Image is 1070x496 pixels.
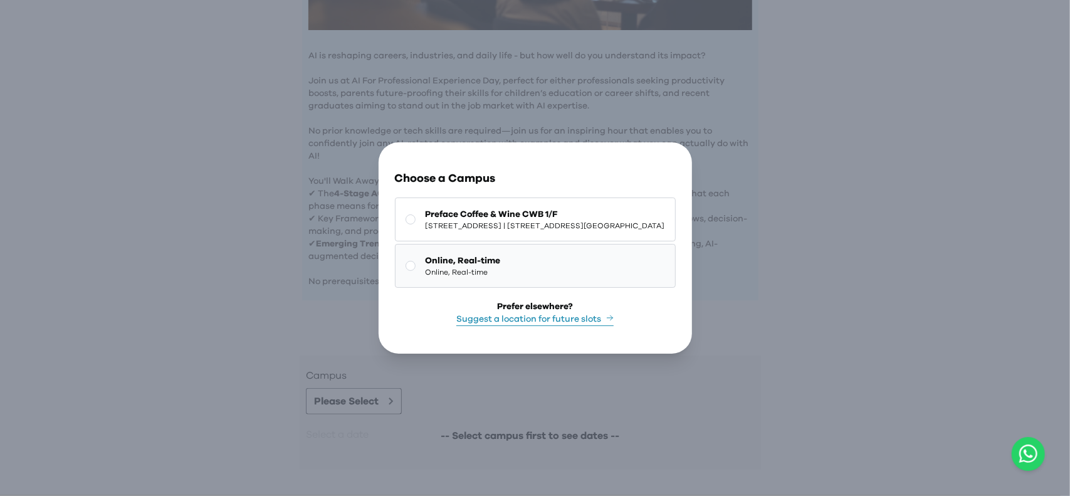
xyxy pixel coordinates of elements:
span: Online, Real-time [426,255,501,267]
span: Preface Coffee & Wine CWB 1/F [426,208,665,221]
h3: Choose a Campus [395,170,676,187]
span: [STREET_ADDRESS] | [STREET_ADDRESS][GEOGRAPHIC_DATA] [426,221,665,231]
button: Online, Real-timeOnline, Real-time [395,244,676,288]
span: Online, Real-time [426,267,501,277]
button: Preface Coffee & Wine CWB 1/F[STREET_ADDRESS] | [STREET_ADDRESS][GEOGRAPHIC_DATA] [395,198,676,241]
button: Suggest a location for future slots [456,313,614,326]
div: Prefer elsewhere? [497,300,573,313]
